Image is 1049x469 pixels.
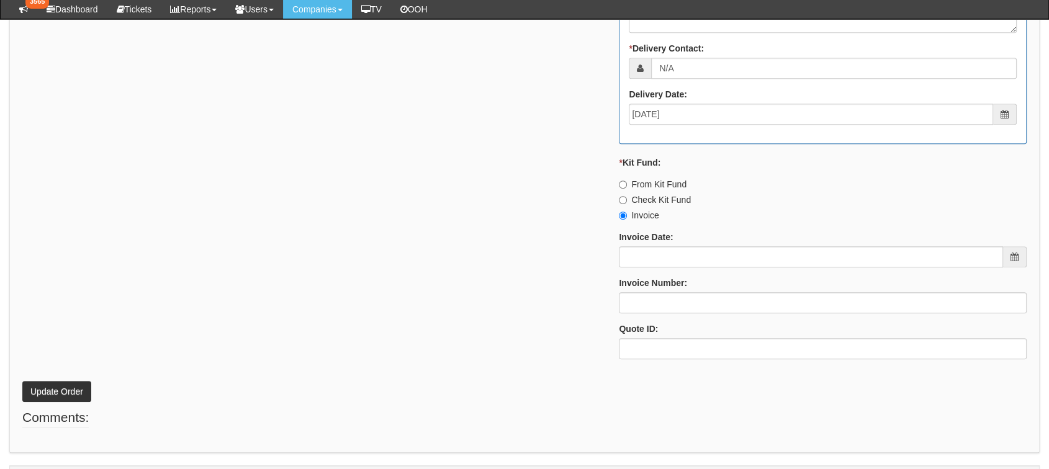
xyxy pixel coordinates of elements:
[619,156,660,169] label: Kit Fund:
[619,181,627,189] input: From Kit Fund
[619,277,687,289] label: Invoice Number:
[22,381,91,402] button: Update Order
[619,212,627,220] input: Invoice
[619,323,658,335] label: Quote ID:
[629,42,704,55] label: Delivery Contact:
[619,194,691,206] label: Check Kit Fund
[619,196,627,204] input: Check Kit Fund
[619,231,673,243] label: Invoice Date:
[629,88,687,100] label: Delivery Date:
[619,209,659,221] label: Invoice
[619,178,687,190] label: From Kit Fund
[22,408,89,427] legend: Comments:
